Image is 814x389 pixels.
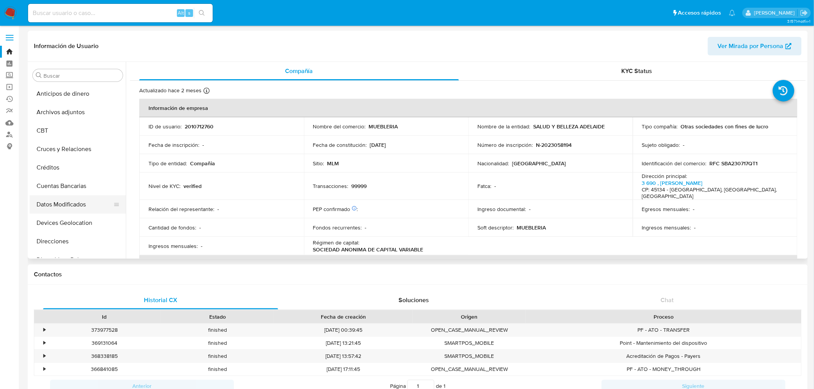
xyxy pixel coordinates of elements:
[313,224,362,231] p: Fondos recurrentes :
[365,224,367,231] p: -
[477,183,491,190] p: Fatca :
[139,99,797,117] th: Información de empresa
[622,66,652,75] span: KYC Status
[148,183,180,190] p: Nivel de KYC :
[642,186,785,200] h4: CP: 45134 - [GEOGRAPHIC_DATA], [GEOGRAPHIC_DATA], [GEOGRAPHIC_DATA]
[279,313,407,321] div: Fecha de creación
[642,141,680,148] p: Sujeto obligado :
[708,37,802,55] button: Ver Mirada por Persona
[28,8,213,18] input: Buscar usuario o caso...
[536,141,572,148] p: N-2023058194
[678,9,721,17] span: Accesos rápidos
[178,9,184,17] span: Alt
[144,296,177,304] span: Historial CX
[30,232,126,251] button: Direcciones
[199,224,201,231] p: -
[43,366,45,373] div: •
[533,123,605,130] p: SALUD Y BELLEZA ADELAIDE
[30,214,126,232] button: Devices Geolocation
[477,160,509,167] p: Nacionalidad :
[694,224,696,231] p: -
[30,85,126,103] button: Anticipos de dinero
[48,324,161,336] div: 373977528
[217,206,219,213] p: -
[313,239,360,246] p: Régimen de capital :
[161,363,274,376] div: finished
[718,37,784,55] span: Ver Mirada por Persona
[683,141,685,148] p: -
[194,8,210,18] button: search-icon
[43,72,120,79] input: Buscar
[418,313,520,321] div: Origen
[43,326,45,334] div: •
[526,337,801,349] div: Point - Mantenimiento del dispositivo
[531,313,796,321] div: Proceso
[274,350,413,362] div: [DATE] 13:57:42
[34,271,802,278] h1: Contactos
[161,337,274,349] div: finished
[313,123,366,130] p: Nombre del comercio :
[642,123,678,130] p: Tipo compañía :
[413,337,526,349] div: SMARTPOS_MOBILE
[139,255,797,274] th: Datos de contacto
[30,121,126,140] button: CBT
[148,123,182,130] p: ID de usuario :
[53,313,155,321] div: Id
[754,9,797,17] p: marianathalie.grajeda@mercadolibre.com.mx
[48,350,161,362] div: 368338185
[139,87,202,94] p: Actualizado hace 2 meses
[526,324,801,336] div: PF - ATO - TRANSFER
[681,123,769,130] p: Otras sociedades con fines de lucro
[477,141,533,148] p: Número de inscripción :
[413,350,526,362] div: SMARTPOS_MOBILE
[34,42,98,50] h1: Información de Usuario
[274,363,413,376] div: [DATE] 17:11:45
[413,324,526,336] div: OPEN_CASE_MANUAL_REVIEW
[494,183,496,190] p: -
[30,103,126,121] button: Archivos adjuntos
[517,224,546,231] p: MUEBLERIA
[369,123,398,130] p: MUEBLERIA
[327,160,339,167] p: MLM
[43,339,45,347] div: •
[183,183,202,190] p: verified
[370,141,386,148] p: [DATE]
[642,179,703,187] a: 3 690 , [PERSON_NAME]
[642,224,691,231] p: Ingresos mensuales :
[48,363,161,376] div: 366841085
[313,246,424,253] p: SOCIEDAD ANONIMA DE CAPITAL VARIABLE
[477,224,514,231] p: Soft descriptor :
[148,141,199,148] p: Fecha de inscripción :
[729,10,736,16] a: Notificaciones
[48,337,161,349] div: 369131064
[313,183,349,190] p: Transacciones :
[661,296,674,304] span: Chat
[30,140,126,158] button: Cruces y Relaciones
[185,123,214,130] p: 2010712760
[43,352,45,360] div: •
[148,206,214,213] p: Relación del representante :
[352,183,367,190] p: 99999
[642,160,707,167] p: Identificación del comercio :
[202,141,204,148] p: -
[313,141,367,148] p: Fecha de constitución :
[693,206,695,213] p: -
[148,224,196,231] p: Cantidad de fondos :
[148,243,198,249] p: Ingresos mensuales :
[30,251,126,269] button: Dispositivos Point
[526,363,801,376] div: PF - ATO - MONEY_THROUGH
[161,350,274,362] div: finished
[274,337,413,349] div: [DATE] 13:21:45
[148,160,187,167] p: Tipo de entidad :
[161,324,274,336] div: finished
[642,173,687,180] p: Dirección principal :
[413,363,526,376] div: OPEN_CASE_MANUAL_REVIEW
[710,160,758,167] p: RFC SBA230717QT1
[313,160,324,167] p: Sitio :
[274,324,413,336] div: [DATE] 00:39:45
[526,350,801,362] div: Acreditación de Pagos - Payers
[477,123,530,130] p: Nombre de la entidad :
[529,206,530,213] p: -
[30,195,120,214] button: Datos Modificados
[188,9,190,17] span: s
